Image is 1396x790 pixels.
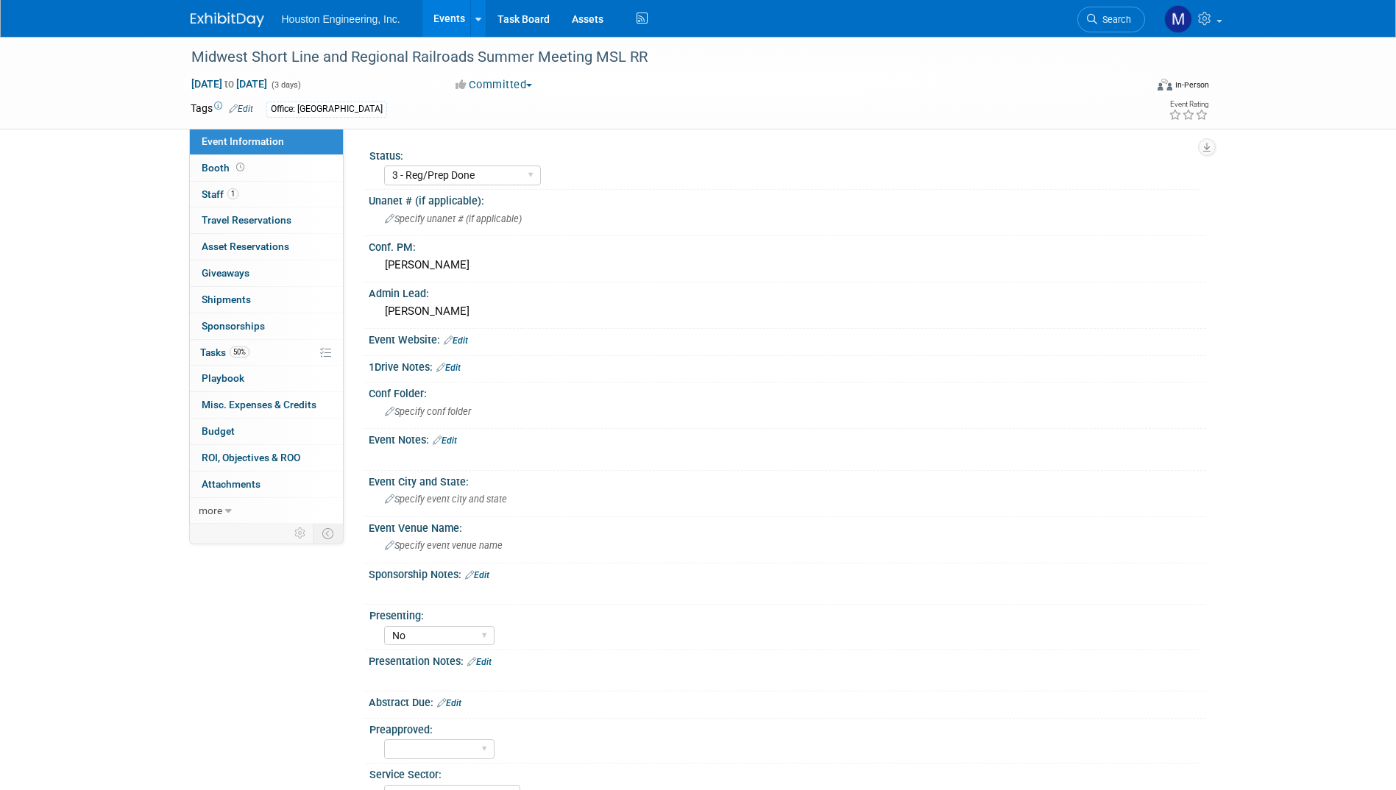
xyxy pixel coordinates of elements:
[190,207,343,233] a: Travel Reservations
[202,135,284,147] span: Event Information
[369,719,1200,737] div: Preapproved:
[190,313,343,339] a: Sponsorships
[369,764,1200,782] div: Service Sector:
[202,214,291,226] span: Travel Reservations
[200,346,249,358] span: Tasks
[369,605,1200,623] div: Presenting:
[450,77,538,93] button: Committed
[190,392,343,418] a: Misc. Expenses & Credits
[190,419,343,444] a: Budget
[444,335,468,346] a: Edit
[467,657,492,667] a: Edit
[288,524,313,543] td: Personalize Event Tab Strip
[202,425,235,437] span: Budget
[385,494,507,505] span: Specify event city and state
[202,162,247,174] span: Booth
[433,435,457,446] a: Edit
[233,162,247,173] span: Booth not reserved yet
[230,346,249,357] span: 50%
[1077,7,1145,32] a: Search
[1058,76,1210,99] div: Event Format
[186,44,1123,71] div: Midwest Short Line and Regional Railroads Summer Meeting MSL RR
[202,293,251,305] span: Shipments
[1164,5,1192,33] img: Megan Spence
[385,406,471,417] span: Specify conf folder
[227,188,238,199] span: 1
[191,77,268,90] span: [DATE] [DATE]
[369,145,1200,163] div: Status:
[202,452,300,463] span: ROI, Objectives & ROO
[380,254,1195,277] div: [PERSON_NAME]
[190,366,343,391] a: Playbook
[1097,14,1131,25] span: Search
[190,471,343,497] a: Attachments
[199,505,222,516] span: more
[282,13,400,25] span: Houston Engineering, Inc.
[369,282,1206,301] div: Admin Lead:
[380,300,1195,323] div: [PERSON_NAME]
[266,102,387,117] div: Office: [GEOGRAPHIC_DATA]
[202,320,265,332] span: Sponsorships
[369,471,1206,489] div: Event City and State:
[190,498,343,524] a: more
[1169,101,1208,108] div: Event Rating
[191,13,264,27] img: ExhibitDay
[437,698,461,708] a: Edit
[270,80,301,90] span: (3 days)
[190,260,343,286] a: Giveaways
[190,234,343,260] a: Asset Reservations
[465,570,489,580] a: Edit
[202,267,249,279] span: Giveaways
[1158,79,1172,90] img: Format-Inperson.png
[202,372,244,384] span: Playbook
[190,445,343,471] a: ROI, Objectives & ROO
[436,363,461,373] a: Edit
[190,182,343,207] a: Staff1
[1174,79,1209,90] div: In-Person
[190,287,343,313] a: Shipments
[190,129,343,154] a: Event Information
[369,236,1206,255] div: Conf. PM:
[369,382,1206,401] div: Conf Folder:
[202,399,316,410] span: Misc. Expenses & Credits
[369,329,1206,348] div: Event Website:
[369,190,1206,208] div: Unanet # (if applicable):
[369,356,1206,375] div: 1Drive Notes:
[222,78,236,90] span: to
[385,540,503,551] span: Specify event venue name
[369,691,1206,711] div: Abstract Due:
[369,563,1206,583] div: Sponsorship Notes:
[369,517,1206,535] div: Event Venue Name:
[202,241,289,252] span: Asset Reservations
[369,429,1206,448] div: Event Notes:
[190,340,343,366] a: Tasks50%
[369,650,1206,669] div: Presentation Notes:
[191,101,253,118] td: Tags
[385,213,522,224] span: Specify unanet # (if applicable)
[229,104,253,114] a: Edit
[190,155,343,181] a: Booth
[202,188,238,200] span: Staff
[202,478,261,490] span: Attachments
[313,524,343,543] td: Toggle Event Tabs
